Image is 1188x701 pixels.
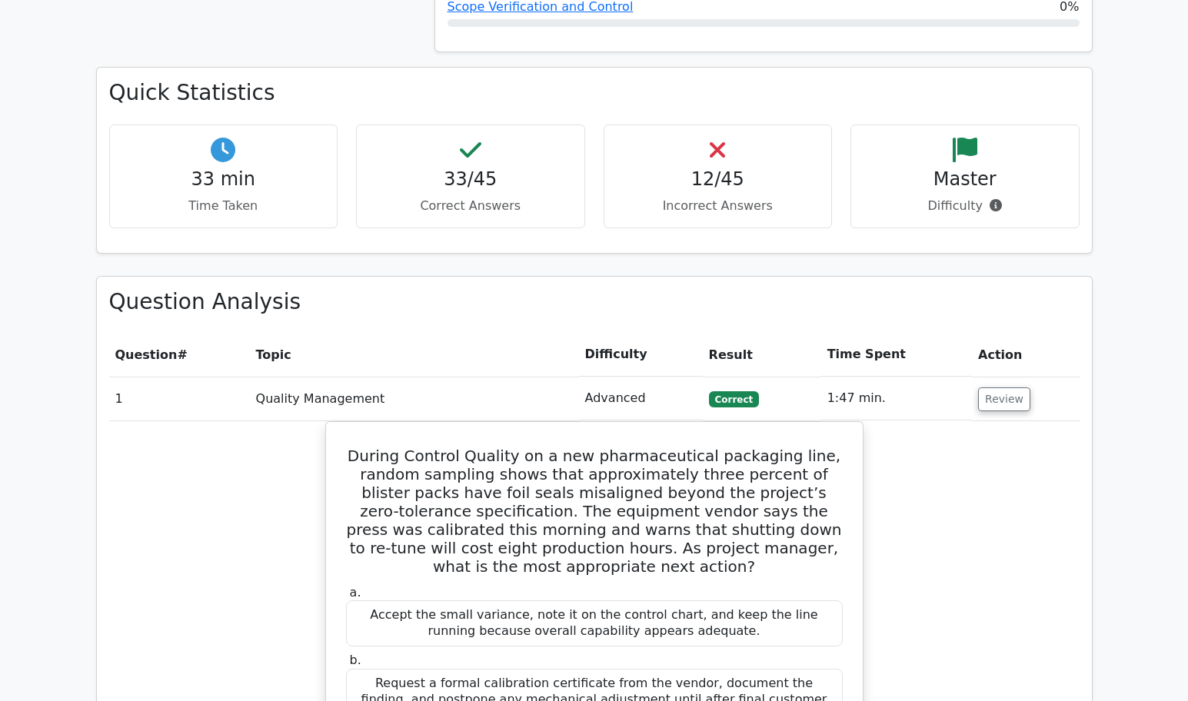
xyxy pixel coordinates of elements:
[978,387,1030,411] button: Review
[109,80,1080,106] h3: Quick Statistics
[115,347,178,362] span: Question
[821,333,972,377] th: Time Spent
[709,391,759,407] span: Correct
[250,333,579,377] th: Topic
[864,168,1067,191] h4: Master
[346,600,843,646] div: Accept the small variance, note it on the control chart, and keep the line running because overal...
[703,333,821,377] th: Result
[344,447,844,576] h5: During Control Quality on a new pharmaceutical packaging line, random sampling shows that approxi...
[579,377,703,420] td: Advanced
[109,377,250,420] td: 1
[109,333,250,377] th: #
[250,377,579,420] td: Quality Management
[109,289,1080,315] h3: Question Analysis
[972,333,1079,377] th: Action
[579,333,703,377] th: Difficulty
[350,585,361,600] span: a.
[369,197,572,215] p: Correct Answers
[369,168,572,191] h4: 33/45
[617,197,820,215] p: Incorrect Answers
[617,168,820,191] h4: 12/45
[122,197,325,215] p: Time Taken
[821,377,972,420] td: 1:47 min.
[350,653,361,667] span: b.
[122,168,325,191] h4: 33 min
[864,197,1067,215] p: Difficulty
